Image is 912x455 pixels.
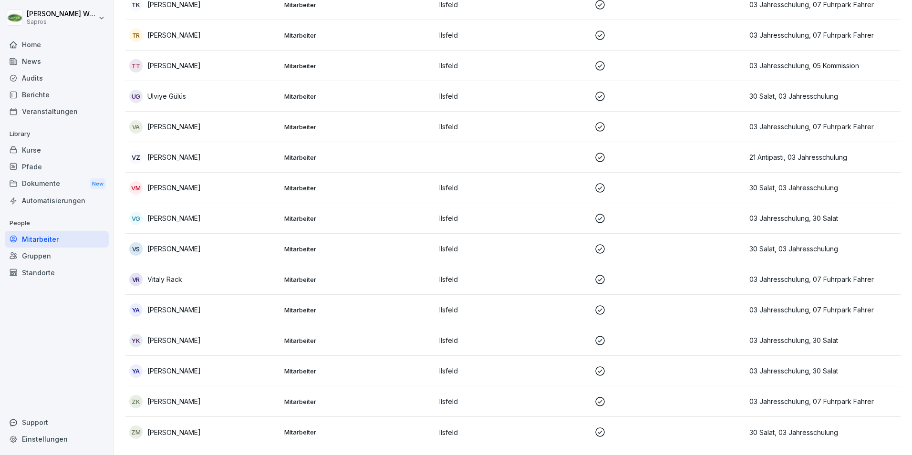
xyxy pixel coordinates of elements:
[129,242,143,256] div: VS
[749,213,897,223] p: 03 Jahresschulung, 30 Salat
[439,61,587,71] p: Ilsfeld
[5,86,109,103] a: Berichte
[439,335,587,345] p: Ilsfeld
[5,231,109,248] a: Mitarbeiter
[5,175,109,193] a: DokumenteNew
[439,427,587,437] p: Ilsfeld
[284,275,432,284] p: Mitarbeiter
[439,366,587,376] p: Ilsfeld
[147,183,201,193] p: [PERSON_NAME]
[749,183,897,193] p: 30 Salat, 03 Jahresschulung
[284,428,432,436] p: Mitarbeiter
[439,396,587,406] p: Ilsfeld
[749,244,897,254] p: 30 Salat, 03 Jahresschulung
[284,336,432,345] p: Mitarbeiter
[5,36,109,53] a: Home
[147,396,201,406] p: [PERSON_NAME]
[284,0,432,9] p: Mitarbeiter
[5,175,109,193] div: Dokumente
[27,10,96,18] p: [PERSON_NAME] Weyreter
[5,414,109,431] div: Support
[5,53,109,70] a: News
[129,212,143,225] div: VG
[5,103,109,120] a: Veranstaltungen
[439,30,587,40] p: Ilsfeld
[129,395,143,408] div: ZK
[749,427,897,437] p: 30 Salat, 03 Jahresschulung
[5,142,109,158] a: Kurse
[749,335,897,345] p: 03 Jahresschulung, 30 Salat
[5,216,109,231] p: People
[749,91,897,101] p: 30 Salat, 03 Jahresschulung
[749,274,897,284] p: 03 Jahresschulung, 07 Fuhrpark Fahrer
[284,367,432,375] p: Mitarbeiter
[129,425,143,439] div: ZM
[129,120,143,134] div: VA
[147,61,201,71] p: [PERSON_NAME]
[5,70,109,86] a: Audits
[147,152,201,162] p: [PERSON_NAME]
[5,264,109,281] a: Standorte
[749,396,897,406] p: 03 Jahresschulung, 07 Fuhrpark Fahrer
[749,61,897,71] p: 03 Jahresschulung, 05 Kommission
[129,273,143,286] div: VR
[284,62,432,70] p: Mitarbeiter
[129,151,143,164] div: VZ
[90,178,106,189] div: New
[284,153,432,162] p: Mitarbeiter
[5,431,109,447] a: Einstellungen
[147,366,201,376] p: [PERSON_NAME]
[284,184,432,192] p: Mitarbeiter
[439,213,587,223] p: Ilsfeld
[284,92,432,101] p: Mitarbeiter
[129,90,143,103] div: UG
[5,192,109,209] a: Automatisierungen
[129,59,143,72] div: TT
[147,122,201,132] p: [PERSON_NAME]
[749,30,897,40] p: 03 Jahresschulung, 07 Fuhrpark Fahrer
[749,122,897,132] p: 03 Jahresschulung, 07 Fuhrpark Fahrer
[147,30,201,40] p: [PERSON_NAME]
[147,274,182,284] p: Vitaly Rack
[129,29,143,42] div: TR
[284,245,432,253] p: Mitarbeiter
[147,91,186,101] p: Ulviye Gülüs
[439,122,587,132] p: Ilsfeld
[284,306,432,314] p: Mitarbeiter
[284,31,432,40] p: Mitarbeiter
[439,183,587,193] p: Ilsfeld
[749,366,897,376] p: 03 Jahresschulung, 30 Salat
[439,305,587,315] p: Ilsfeld
[5,248,109,264] a: Gruppen
[749,305,897,315] p: 03 Jahresschulung, 07 Fuhrpark Fahrer
[147,335,201,345] p: [PERSON_NAME]
[129,334,143,347] div: YK
[147,305,201,315] p: [PERSON_NAME]
[129,364,143,378] div: YA
[439,274,587,284] p: Ilsfeld
[147,244,201,254] p: [PERSON_NAME]
[5,126,109,142] p: Library
[284,214,432,223] p: Mitarbeiter
[147,427,201,437] p: [PERSON_NAME]
[5,158,109,175] a: Pfade
[749,152,897,162] p: 21 Antipasti, 03 Jahresschulung
[439,91,587,101] p: Ilsfeld
[439,244,587,254] p: Ilsfeld
[129,303,143,317] div: YA
[284,397,432,406] p: Mitarbeiter
[147,213,201,223] p: [PERSON_NAME]
[284,123,432,131] p: Mitarbeiter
